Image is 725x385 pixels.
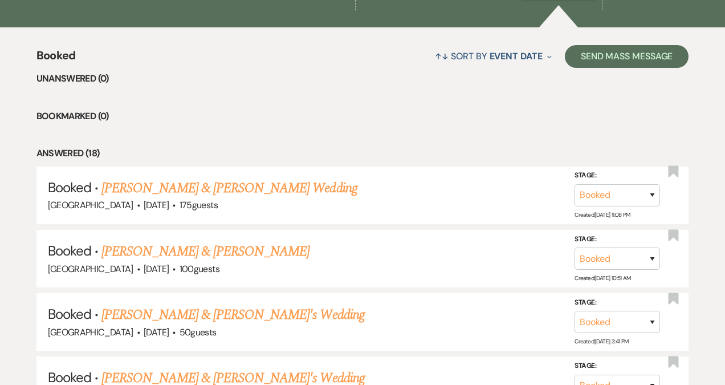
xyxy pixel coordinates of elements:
span: Booked [36,47,76,71]
span: 175 guests [180,199,218,211]
li: Answered (18) [36,146,689,161]
a: [PERSON_NAME] & [PERSON_NAME] [101,241,309,262]
span: [DATE] [144,263,169,275]
li: Bookmarked (0) [36,109,689,124]
span: [DATE] [144,326,169,338]
span: Event Date [490,50,543,62]
span: Created: [DATE] 11:08 PM [575,211,630,218]
label: Stage: [575,169,660,182]
span: 100 guests [180,263,219,275]
span: [GEOGRAPHIC_DATA] [48,326,133,338]
span: 50 guests [180,326,217,338]
span: Booked [48,179,91,196]
a: [PERSON_NAME] & [PERSON_NAME]'s Wedding [101,305,365,325]
span: [DATE] [144,199,169,211]
span: [GEOGRAPHIC_DATA] [48,199,133,211]
a: [PERSON_NAME] & [PERSON_NAME] Wedding [101,178,357,198]
span: [GEOGRAPHIC_DATA] [48,263,133,275]
label: Stage: [575,297,660,309]
span: Created: [DATE] 10:51 AM [575,274,630,282]
span: Booked [48,305,91,323]
span: Created: [DATE] 3:41 PM [575,338,628,345]
button: Send Mass Message [565,45,689,68]
li: Unanswered (0) [36,71,689,86]
span: Booked [48,242,91,260]
span: ↑↓ [435,50,449,62]
button: Sort By Event Date [430,41,556,71]
label: Stage: [575,360,660,372]
label: Stage: [575,233,660,245]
